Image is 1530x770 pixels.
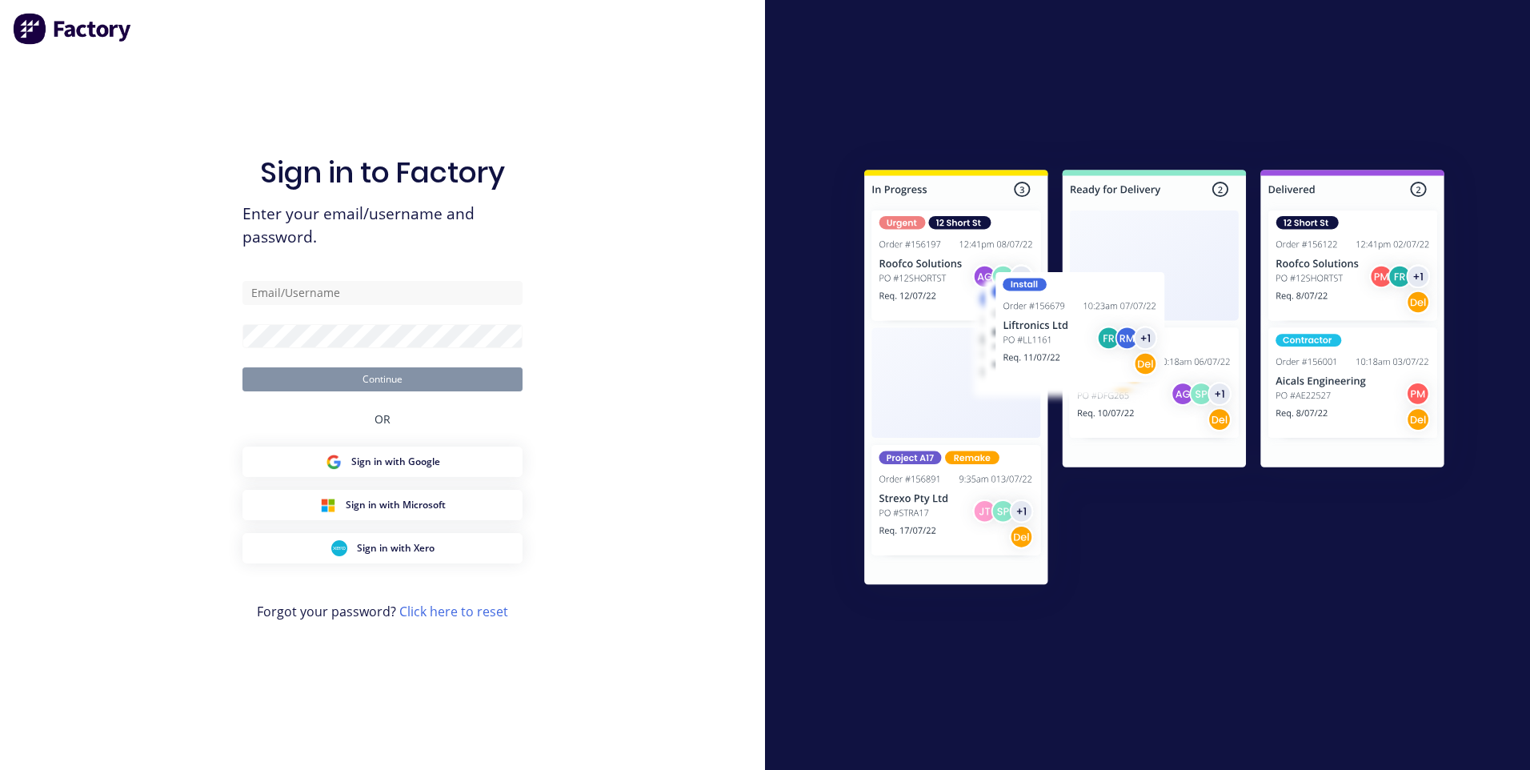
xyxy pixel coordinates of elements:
h1: Sign in to Factory [260,155,505,190]
button: Google Sign inSign in with Google [242,447,523,477]
button: Microsoft Sign inSign in with Microsoft [242,490,523,520]
span: Enter your email/username and password. [242,203,523,249]
img: Microsoft Sign in [320,497,336,513]
div: OR [374,391,391,447]
img: Factory [13,13,133,45]
span: Sign in with Xero [357,541,435,555]
img: Sign in [829,138,1480,623]
a: Click here to reset [399,603,508,620]
span: Sign in with Google [351,455,440,469]
span: Sign in with Microsoft [346,498,446,512]
img: Google Sign in [326,454,342,470]
button: Xero Sign inSign in with Xero [242,533,523,563]
button: Continue [242,367,523,391]
img: Xero Sign in [331,540,347,556]
input: Email/Username [242,281,523,305]
span: Forgot your password? [257,602,508,621]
